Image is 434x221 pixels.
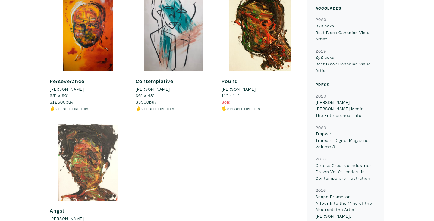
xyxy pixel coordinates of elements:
li: 🖐️ [222,105,298,112]
li: ✌️ [136,105,212,112]
span: buy [136,99,157,105]
a: [PERSON_NAME] [50,86,127,92]
li: ✌️ [50,105,127,112]
small: 2016 [316,187,326,193]
small: 2019 [316,48,326,54]
small: 2020 [316,17,326,22]
a: Angst [50,207,64,214]
p: Snapd Brampton A Tour Into the Mind of the Abstract: the Art of [PERSON_NAME]. [316,193,376,219]
span: $3500 [136,99,149,105]
small: 2020 [316,93,326,99]
small: 3 people like this [227,107,260,111]
li: [PERSON_NAME] [222,86,256,92]
span: buy [50,99,74,105]
p: ByBlacks Best Black Canadian Visual Artist [316,54,376,73]
span: 35" x 60" [50,92,69,98]
a: Contemplative [136,78,173,85]
small: 2020 [316,125,326,130]
span: 11" x 14" [222,92,240,98]
li: [PERSON_NAME] [50,86,84,92]
small: 2018 [316,156,326,162]
a: Pound [222,78,238,85]
small: Press [316,82,329,87]
p: Crooks Creative Industries Drawn Vol 2: Leaders in Contemporary Illustration [316,162,376,182]
small: 2 people like this [141,107,174,111]
a: [PERSON_NAME] [136,86,212,92]
p: ByBlacks Best Black Canadian Visual Artist [316,23,376,42]
span: 36" x 48" [136,92,155,98]
a: Perseverance [50,78,84,85]
span: Sold [222,99,231,105]
small: Accolades [316,5,341,11]
p: [PERSON_NAME] [PERSON_NAME] Media The Entrepreneur Life [316,99,376,119]
li: [PERSON_NAME] [136,86,170,92]
span: $12500 [50,99,66,105]
small: 2 people like this [55,107,88,111]
p: Trapxart Trapxart Digital Magazine: Volume 3 [316,130,376,150]
a: [PERSON_NAME] [222,86,298,92]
